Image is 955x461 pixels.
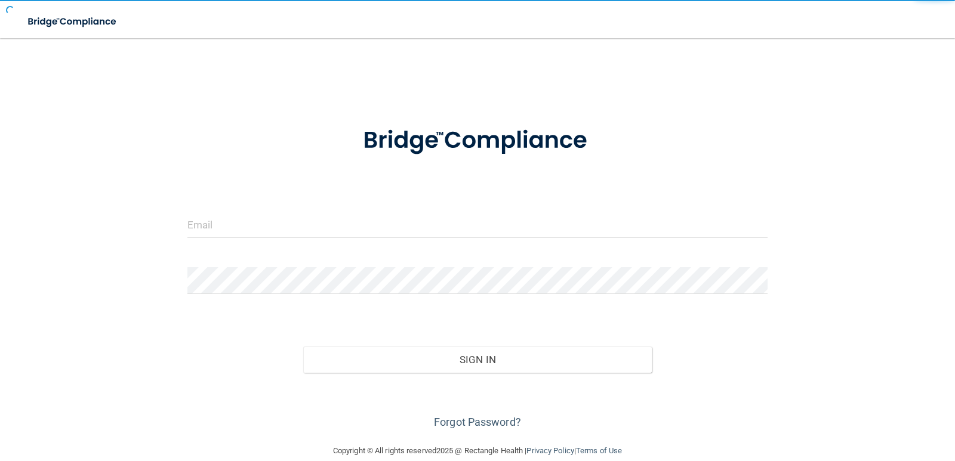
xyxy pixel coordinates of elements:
button: Sign In [303,346,652,373]
a: Terms of Use [576,446,622,455]
a: Privacy Policy [526,446,574,455]
img: bridge_compliance_login_screen.278c3ca4.svg [18,10,128,34]
a: Forgot Password? [434,416,521,428]
img: bridge_compliance_login_screen.278c3ca4.svg [338,110,617,172]
input: Email [187,211,768,238]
